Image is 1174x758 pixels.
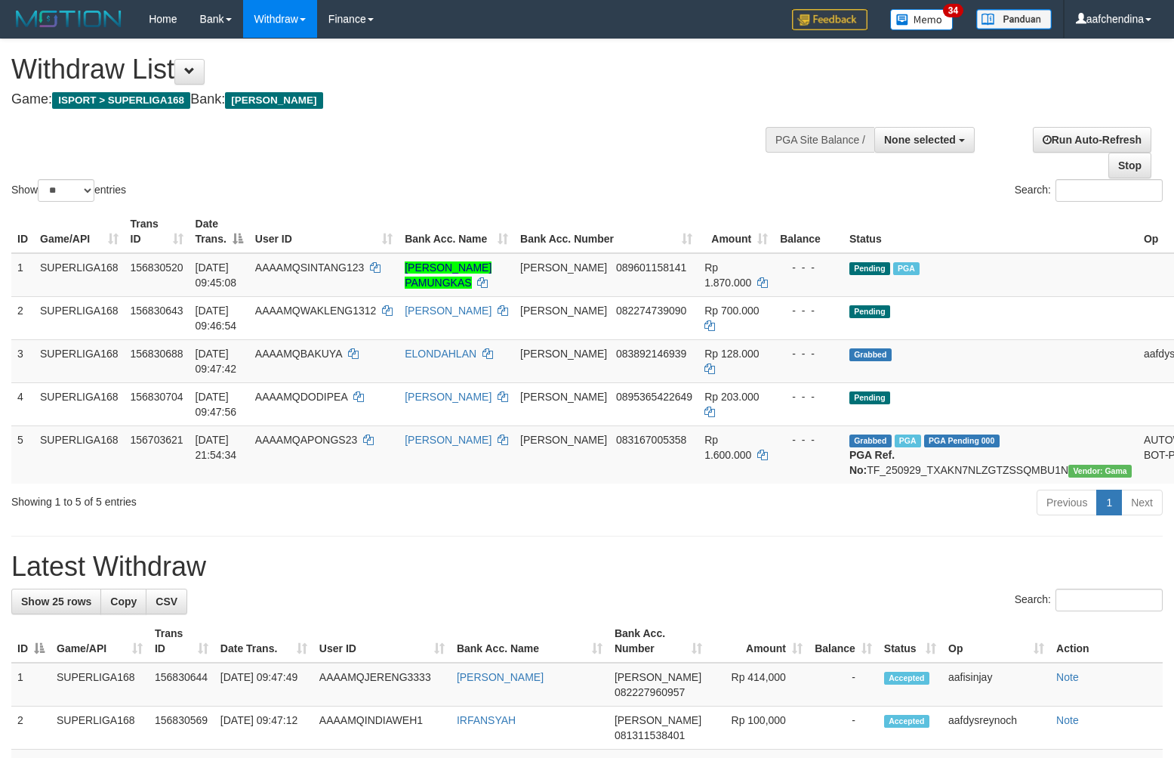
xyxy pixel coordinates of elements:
td: AAAAMQJERENG3333 [313,663,451,707]
span: Pending [849,262,890,275]
a: Copy [100,589,146,614]
span: 156830688 [131,348,183,360]
a: 1 [1096,490,1122,515]
label: Search: [1015,179,1163,202]
td: 3 [11,339,34,382]
input: Search: [1055,589,1163,611]
a: [PERSON_NAME] [405,391,491,403]
span: Rp 1.600.000 [704,434,751,461]
span: Copy 081311538401 to clipboard [615,729,685,741]
a: CSV [146,589,187,614]
input: Search: [1055,179,1163,202]
span: Copy 083167005358 to clipboard [616,434,686,446]
th: ID: activate to sort column descending [11,620,51,663]
label: Search: [1015,589,1163,611]
a: [PERSON_NAME] PAMUNGKAS [405,261,491,289]
span: Accepted [884,672,929,685]
span: [PERSON_NAME] [520,348,607,360]
td: aafisinjay [942,663,1050,707]
span: Marked by aafchhiseyha [895,435,921,447]
div: - - - [780,303,837,318]
span: AAAAMQAPONGS23 [255,434,357,446]
th: Op: activate to sort column ascending [942,620,1050,663]
td: SUPERLIGA168 [51,707,149,750]
td: Rp 414,000 [708,663,809,707]
a: Show 25 rows [11,589,101,614]
td: 156830569 [149,707,214,750]
td: SUPERLIGA168 [34,296,125,339]
a: Next [1121,490,1163,515]
th: Date Trans.: activate to sort column descending [190,210,249,253]
td: 1 [11,253,34,297]
span: 34 [943,4,963,17]
th: Bank Acc. Number: activate to sort column ascending [609,620,708,663]
span: AAAAMQWAKLENG1312 [255,305,377,317]
td: 1 [11,663,51,707]
img: panduan.png [976,9,1052,29]
div: - - - [780,346,837,361]
td: 156830644 [149,663,214,707]
th: User ID: activate to sort column ascending [249,210,399,253]
span: Copy 0895365422649 to clipboard [616,391,692,403]
div: PGA Site Balance / [766,127,874,153]
td: [DATE] 09:47:49 [214,663,313,707]
span: AAAAMQBAKUYA [255,348,342,360]
span: [DATE] 09:45:08 [196,261,237,289]
span: 156703621 [131,434,183,446]
span: [DATE] 09:47:56 [196,391,237,418]
td: SUPERLIGA168 [34,339,125,382]
a: [PERSON_NAME] [405,305,491,317]
th: User ID: activate to sort column ascending [313,620,451,663]
select: Showentries [38,179,94,202]
h4: Game: Bank: [11,92,768,107]
span: [PERSON_NAME] [520,391,607,403]
span: Grabbed [849,348,892,361]
span: [PERSON_NAME] [615,671,701,683]
span: Vendor URL: https://trx31.1velocity.biz [1068,465,1132,478]
span: [DATE] 21:54:34 [196,434,237,461]
span: Copy 089601158141 to clipboard [616,261,686,274]
span: ISPORT > SUPERLIGA168 [52,92,190,109]
img: MOTION_logo.png [11,8,126,30]
th: Bank Acc. Number: activate to sort column ascending [514,210,698,253]
span: Pending [849,305,890,318]
th: Bank Acc. Name: activate to sort column ascending [451,620,609,663]
span: PGA Pending [924,435,1000,447]
span: [PERSON_NAME] [520,305,607,317]
span: 156830643 [131,305,183,317]
td: SUPERLIGA168 [34,425,125,484]
td: aafdysreynoch [942,707,1050,750]
span: Pending [849,391,890,404]
span: AAAAMQDODIPEA [255,391,347,403]
a: ELONDAHLAN [405,348,476,360]
td: AAAAMQINDIAWEH1 [313,707,451,750]
span: [PERSON_NAME] [520,434,607,446]
td: 2 [11,296,34,339]
button: None selected [874,127,975,153]
span: [PERSON_NAME] [520,261,607,274]
th: Bank Acc. Name: activate to sort column ascending [399,210,514,253]
h1: Latest Withdraw [11,552,1163,582]
td: TF_250929_TXAKN7NLZGTZSSQMBU1N [843,425,1138,484]
td: SUPERLIGA168 [34,382,125,425]
td: 2 [11,707,51,750]
th: Game/API: activate to sort column ascending [34,210,125,253]
img: Feedback.jpg [792,9,867,30]
th: Date Trans.: activate to sort column ascending [214,620,313,663]
th: Game/API: activate to sort column ascending [51,620,149,663]
b: PGA Ref. No: [849,449,895,476]
a: Note [1056,714,1079,726]
span: Accepted [884,715,929,728]
div: - - - [780,389,837,404]
a: IRFANSYAH [457,714,516,726]
span: [PERSON_NAME] [225,92,322,109]
img: Button%20Memo.svg [890,9,954,30]
th: Trans ID: activate to sort column ascending [125,210,190,253]
td: - [809,663,878,707]
div: - - - [780,260,837,275]
span: Marked by aafheankoy [893,262,920,275]
a: Stop [1108,153,1151,178]
span: 156830704 [131,391,183,403]
span: None selected [884,134,956,146]
th: ID [11,210,34,253]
